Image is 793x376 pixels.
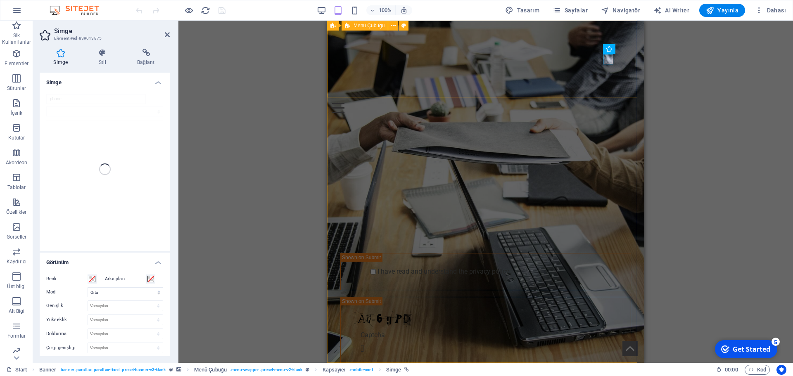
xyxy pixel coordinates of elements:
span: Menü Çubuğu [354,23,385,28]
p: Kaydırıcı [7,258,26,265]
label: Arka plan [105,274,146,284]
button: 100% [366,5,396,15]
button: Usercentrics [776,365,786,375]
label: Doldurma [46,331,88,336]
span: Seçmek için tıkla. Düzenlemek için çift tıkla [323,365,346,375]
img: Editor Logo [47,5,109,15]
button: AI Writer [650,4,693,17]
span: Kod [748,365,766,375]
p: Üst bilgi [7,283,26,290]
h4: Bağlantı [123,49,170,66]
h4: Görünüm [40,253,170,267]
i: Bu element, özelleştirilebilir bir ön ayar [306,367,309,372]
label: Genişlik [46,303,88,308]
div: 5 [61,1,69,9]
h6: 100% [379,5,392,15]
label: Renk [46,274,88,284]
p: Özellikler [6,209,26,215]
button: reload [200,5,210,15]
button: Dahası [752,4,789,17]
label: Mod [46,287,88,297]
h3: Element #ed-839013875 [54,35,153,42]
div: Get Started [22,8,60,17]
p: Akordeon [6,159,28,166]
p: Kutular [8,135,25,141]
span: AI Writer [653,6,689,14]
h6: Oturum süresi [716,365,738,375]
h2: Simge [54,27,170,35]
p: Tablolar [7,184,26,191]
h4: Stil [85,49,123,66]
span: Seçmek için tıkla. Düzenlemek için çift tıkla [194,365,227,375]
span: Dahası [755,6,786,14]
i: Bu element bağlantılı [404,367,409,372]
button: Sayfalar [549,4,591,17]
span: . mobile-cont [349,365,373,375]
button: Tasarım [502,4,543,17]
button: Ön izleme modundan çıkıp düzenlemeye devam etmek için buraya tıklayın [184,5,194,15]
div: Tasarım (Ctrl+Alt+Y) [502,4,543,17]
a: Seçimi iptal etmek için tıkla. Sayfaları açmak için çift tıkla [7,365,27,375]
p: Alt Bigi [9,308,25,315]
button: Yayınla [699,4,745,17]
p: Elementler [5,60,28,67]
label: Çizgi genişliği [46,345,88,350]
div: Get Started 5 items remaining, 0% complete [5,3,67,21]
span: Tasarım [505,6,539,14]
h4: Simge [40,73,170,87]
h4: Simge [40,49,85,66]
span: . banner .parallax .parallax-fixed .preset-banner-v3-klank [59,365,166,375]
i: Sayfayı yeniden yükleyin [201,6,210,15]
span: Seçmek için tıkla. Düzenlemek için çift tıkla [39,365,57,375]
nav: breadcrumb [39,365,409,375]
i: Bu element, özelleştirilebilir bir ön ayar [169,367,173,372]
button: Navigatör [598,4,643,17]
span: Sayfalar [553,6,588,14]
i: Yeniden boyutlandırmada yakınlaştırma düzeyini seçilen cihaza uyacak şekilde otomatik olarak ayarla. [400,7,408,14]
span: : [731,367,732,373]
span: 00 00 [725,365,738,375]
i: Bu element, arka plan içeriyor [176,367,181,372]
p: Sütunlar [7,85,26,92]
span: Seçmek için tıkla. Düzenlemek için çift tıkla [386,365,401,375]
label: Yükseklik [46,317,88,322]
p: Görseller [7,234,26,240]
span: . menu-wrapper .preset-menu-v2-klank [230,365,302,375]
span: Yayınla [706,6,738,14]
p: İçerik [10,110,22,116]
p: Formlar [7,333,26,339]
button: Kod [745,365,770,375]
span: Navigatör [601,6,640,14]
